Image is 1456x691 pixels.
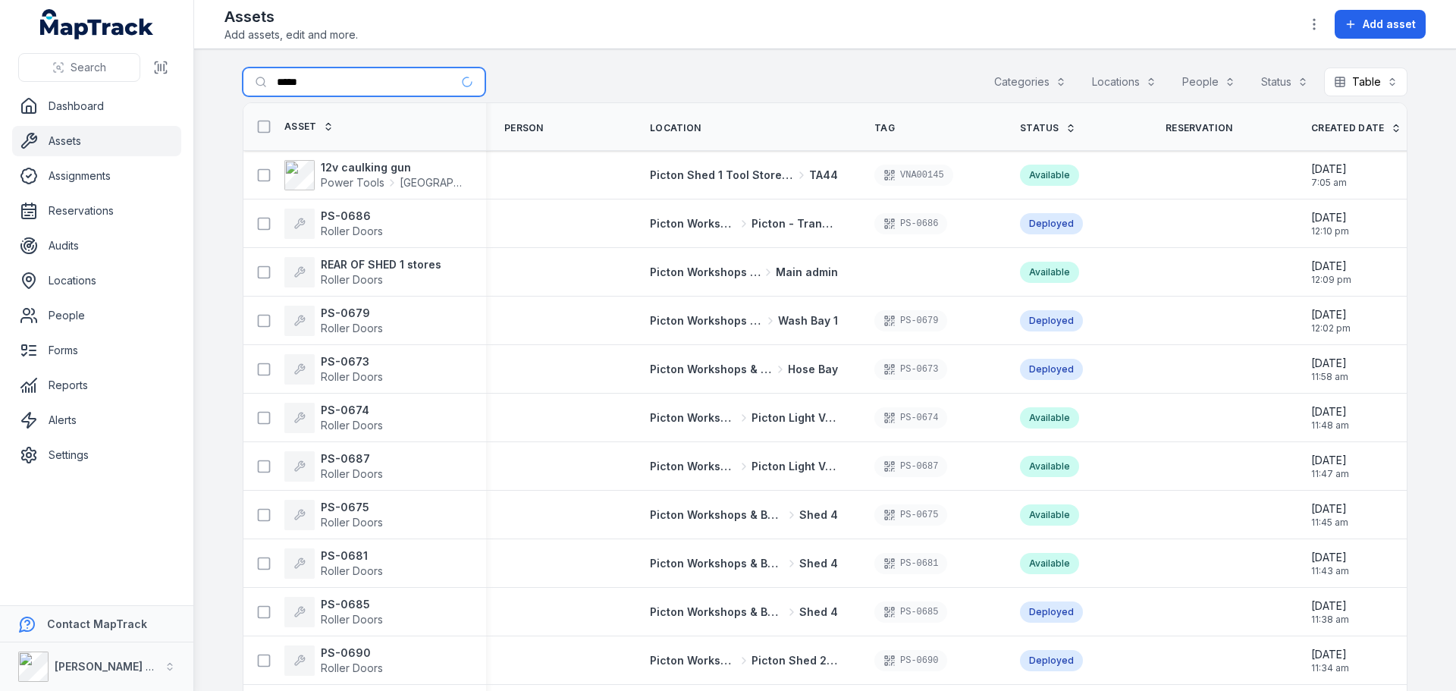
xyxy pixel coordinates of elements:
[1311,162,1347,177] span: [DATE]
[1166,122,1232,134] span: Reservation
[650,313,763,328] span: Picton Workshops & Bays
[776,265,838,280] span: Main admin
[321,597,383,612] strong: PS-0685
[1311,501,1348,529] time: 09/09/2025, 11:45:21 am
[321,548,383,564] strong: PS-0681
[1311,453,1349,468] span: [DATE]
[284,548,383,579] a: PS-0681Roller Doors
[650,362,773,377] span: Picton Workshops & Bays
[874,553,947,574] div: PS-0681
[799,507,838,523] span: Shed 4
[321,467,383,480] span: Roller Doors
[1311,517,1348,529] span: 11:45 am
[321,273,383,286] span: Roller Doors
[284,160,468,190] a: 12v caulking gunPower Tools[GEOGRAPHIC_DATA]
[1311,162,1347,189] time: 12/09/2025, 7:05:10 am
[1311,177,1347,189] span: 7:05 am
[1311,565,1349,577] span: 11:43 am
[1311,259,1351,286] time: 09/09/2025, 12:09:07 pm
[224,27,358,42] span: Add assets, edit and more.
[1311,122,1401,134] a: Created Date
[1311,307,1351,335] time: 09/09/2025, 12:02:12 pm
[12,265,181,296] a: Locations
[321,225,383,237] span: Roller Doors
[284,451,383,482] a: PS-0687Roller Doors
[47,617,147,630] strong: Contact MapTrack
[284,306,383,336] a: PS-0679Roller Doors
[650,605,784,620] span: Picton Workshops & Bays
[799,605,838,620] span: Shed 4
[12,91,181,121] a: Dashboard
[321,354,383,369] strong: PS-0673
[874,407,947,429] div: PS-0674
[874,601,947,623] div: PS-0685
[788,362,838,377] span: Hose Bay
[1020,359,1083,380] div: Deployed
[650,605,838,620] a: Picton Workshops & BaysShed 4
[321,370,383,383] span: Roller Doors
[321,661,383,674] span: Roller Doors
[321,419,383,432] span: Roller Doors
[650,556,784,571] span: Picton Workshops & Bays
[55,660,177,673] strong: [PERSON_NAME] & Son
[1311,274,1351,286] span: 12:09 pm
[1020,310,1083,331] div: Deployed
[12,440,181,470] a: Settings
[1311,259,1351,274] span: [DATE]
[284,121,317,133] span: Asset
[18,53,140,82] button: Search
[504,122,544,134] span: Person
[1335,10,1426,39] button: Add asset
[321,306,383,321] strong: PS-0679
[1311,210,1349,225] span: [DATE]
[1363,17,1416,32] span: Add asset
[809,168,838,183] span: TA44
[1311,550,1349,577] time: 09/09/2025, 11:43:51 am
[874,456,947,477] div: PS-0687
[1020,504,1079,526] div: Available
[40,9,154,39] a: MapTrack
[1020,601,1083,623] div: Deployed
[284,597,383,627] a: PS-0685Roller Doors
[1311,356,1348,383] time: 09/09/2025, 11:58:05 am
[321,645,383,661] strong: PS-0690
[284,354,383,385] a: PS-0673Roller Doors
[321,451,383,466] strong: PS-0687
[752,653,838,668] span: Picton Shed 2 Fabrication Shop
[650,313,838,328] a: Picton Workshops & BaysWash Bay 1
[1311,550,1349,565] span: [DATE]
[321,403,383,418] strong: PS-0674
[284,500,383,530] a: PS-0675Roller Doors
[12,196,181,226] a: Reservations
[874,213,947,234] div: PS-0686
[1311,225,1349,237] span: 12:10 pm
[321,209,383,224] strong: PS-0686
[1020,407,1079,429] div: Available
[1020,122,1059,134] span: Status
[752,410,838,426] span: Picton Light Vehicle Bay
[284,121,334,133] a: Asset
[984,68,1076,96] button: Categories
[752,216,838,231] span: Picton - Transmission Bay
[12,126,181,156] a: Assets
[874,310,947,331] div: PS-0679
[1311,404,1349,432] time: 09/09/2025, 11:48:03 am
[12,370,181,400] a: Reports
[650,410,838,426] a: Picton Workshops & BaysPicton Light Vehicle Bay
[650,216,838,231] a: Picton Workshops & BaysPicton - Transmission Bay
[1311,468,1349,480] span: 11:47 am
[12,231,181,261] a: Audits
[1311,662,1349,674] span: 11:34 am
[874,165,953,186] div: VNA00145
[650,507,784,523] span: Picton Workshops & Bays
[1020,165,1079,186] div: Available
[1311,647,1349,674] time: 09/09/2025, 11:34:51 am
[650,265,761,280] span: Picton Workshops & Bays
[650,216,736,231] span: Picton Workshops & Bays
[1311,322,1351,335] span: 12:02 pm
[799,556,838,571] span: Shed 4
[1311,210,1349,237] time: 09/09/2025, 12:10:38 pm
[1020,122,1076,134] a: Status
[12,335,181,366] a: Forms
[650,653,838,668] a: Picton Workshops & BaysPicton Shed 2 Fabrication Shop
